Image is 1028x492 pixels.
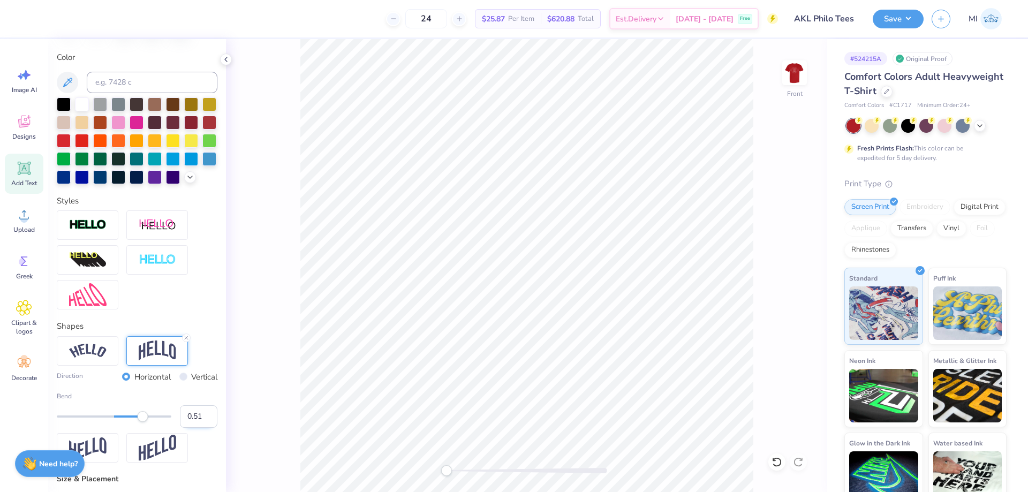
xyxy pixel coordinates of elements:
div: Transfers [890,221,933,237]
span: Greek [16,272,33,281]
img: Shadow [139,218,176,232]
span: Glow in the Dark Ink [849,437,910,449]
span: $25.87 [482,13,505,25]
span: Puff Ink [933,273,956,284]
div: Original Proof [893,52,953,65]
span: Decorate [11,374,37,382]
input: Untitled Design [786,8,865,29]
img: Arc [69,344,107,358]
label: Bend [57,391,217,401]
div: Front [787,89,803,99]
div: This color can be expedited for 5 day delivery. [857,143,989,163]
span: # C1717 [889,101,912,110]
img: Arch [139,340,176,361]
input: – – [405,9,447,28]
span: Clipart & logos [6,319,42,336]
img: Free Distort [69,283,107,306]
div: Rhinestones [844,242,896,258]
a: MI [964,8,1007,29]
div: Applique [844,221,887,237]
label: Color [57,51,217,64]
span: Designs [12,132,36,141]
span: MI [969,13,978,25]
span: Water based Ink [933,437,982,449]
div: Size & Placement [57,473,217,485]
span: Standard [849,273,878,284]
label: Direction [57,371,83,383]
img: Rise [139,435,176,461]
span: Minimum Order: 24 + [917,101,971,110]
img: Front [784,62,805,84]
label: Shapes [57,320,84,332]
span: Comfort Colors [844,101,884,110]
div: Digital Print [954,199,1006,215]
span: Per Item [508,13,534,25]
span: [DATE] - [DATE] [676,13,734,25]
img: Flag [69,437,107,458]
img: 3D Illusion [69,252,107,269]
div: Accessibility label [441,465,452,476]
span: Comfort Colors Adult Heavyweight T-Shirt [844,70,1003,97]
strong: Fresh Prints Flash: [857,144,914,153]
div: # 524215A [844,52,887,65]
img: Puff Ink [933,286,1002,340]
img: Standard [849,286,918,340]
span: Free [740,15,750,22]
img: Negative Space [139,254,176,266]
div: Vinyl [936,221,966,237]
span: Metallic & Glitter Ink [933,355,996,366]
span: Add Text [11,179,37,187]
span: Image AI [12,86,37,94]
div: Foil [970,221,995,237]
div: Embroidery [899,199,950,215]
label: Horizontal [134,371,171,383]
img: Metallic & Glitter Ink [933,369,1002,422]
input: e.g. 7428 c [87,72,217,93]
img: Neon Ink [849,369,918,422]
button: Save [873,10,924,28]
span: Upload [13,225,35,234]
label: Styles [57,195,79,207]
strong: Need help? [39,459,78,469]
div: Accessibility label [138,411,148,422]
span: Est. Delivery [616,13,656,25]
div: Screen Print [844,199,896,215]
img: Mark Isaac [980,8,1002,29]
span: Neon Ink [849,355,875,366]
label: Vertical [191,371,217,383]
div: Print Type [844,178,1007,190]
span: Total [578,13,594,25]
span: $620.88 [547,13,575,25]
img: Stroke [69,219,107,231]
